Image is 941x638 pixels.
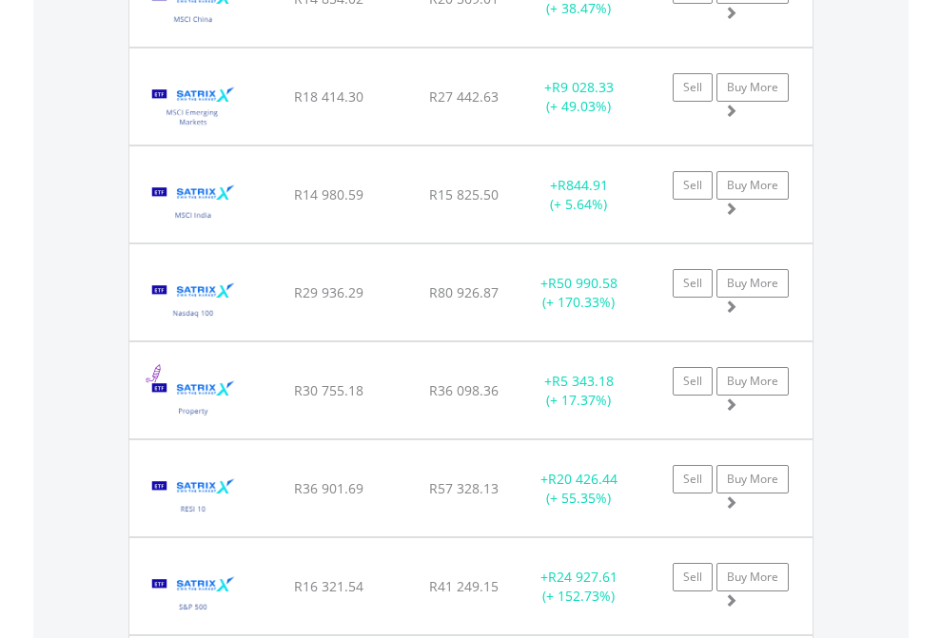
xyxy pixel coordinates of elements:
span: R27 442.63 [429,87,499,106]
div: + (+ 170.33%) [520,274,638,312]
span: R16 321.54 [294,577,363,595]
img: TFSA.STXNDQ.png [139,268,248,336]
span: R50 990.58 [548,274,618,292]
a: Sell [673,367,713,396]
a: Sell [673,171,713,200]
a: Buy More [716,269,789,298]
span: R18 414.30 [294,87,363,106]
span: R80 926.87 [429,283,499,301]
span: R24 927.61 [548,568,618,586]
span: R9 028.33 [552,78,614,96]
div: + (+ 55.35%) [520,470,638,508]
span: R29 936.29 [294,283,363,301]
span: R57 328.13 [429,479,499,497]
a: Buy More [716,73,789,102]
div: + (+ 5.64%) [520,176,638,214]
a: Buy More [716,367,789,396]
span: R20 426.44 [548,470,618,488]
div: + (+ 152.73%) [520,568,638,606]
span: R36 098.36 [429,381,499,399]
div: + (+ 17.37%) [520,372,638,410]
img: TFSA.STXNDA.png [139,170,248,238]
span: R14 980.59 [294,185,363,203]
span: R36 901.69 [294,479,363,497]
span: R844.91 [558,176,608,194]
img: TFSA.STXEMG.png [139,72,248,140]
span: R30 755.18 [294,381,363,399]
a: Buy More [716,563,789,591]
span: R41 249.15 [429,577,499,595]
span: R15 825.50 [429,185,499,203]
a: Buy More [716,465,789,493]
img: TFSA.STXRES.png [139,464,248,532]
a: Sell [673,269,713,298]
a: Sell [673,465,713,493]
a: Buy More [716,171,789,200]
img: TFSA.STXPRO.png [139,366,248,434]
a: Sell [673,563,713,591]
img: TFSA.STX500.png [139,562,248,629]
span: R5 343.18 [552,372,614,390]
a: Sell [673,73,713,102]
div: + (+ 49.03%) [520,78,638,116]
